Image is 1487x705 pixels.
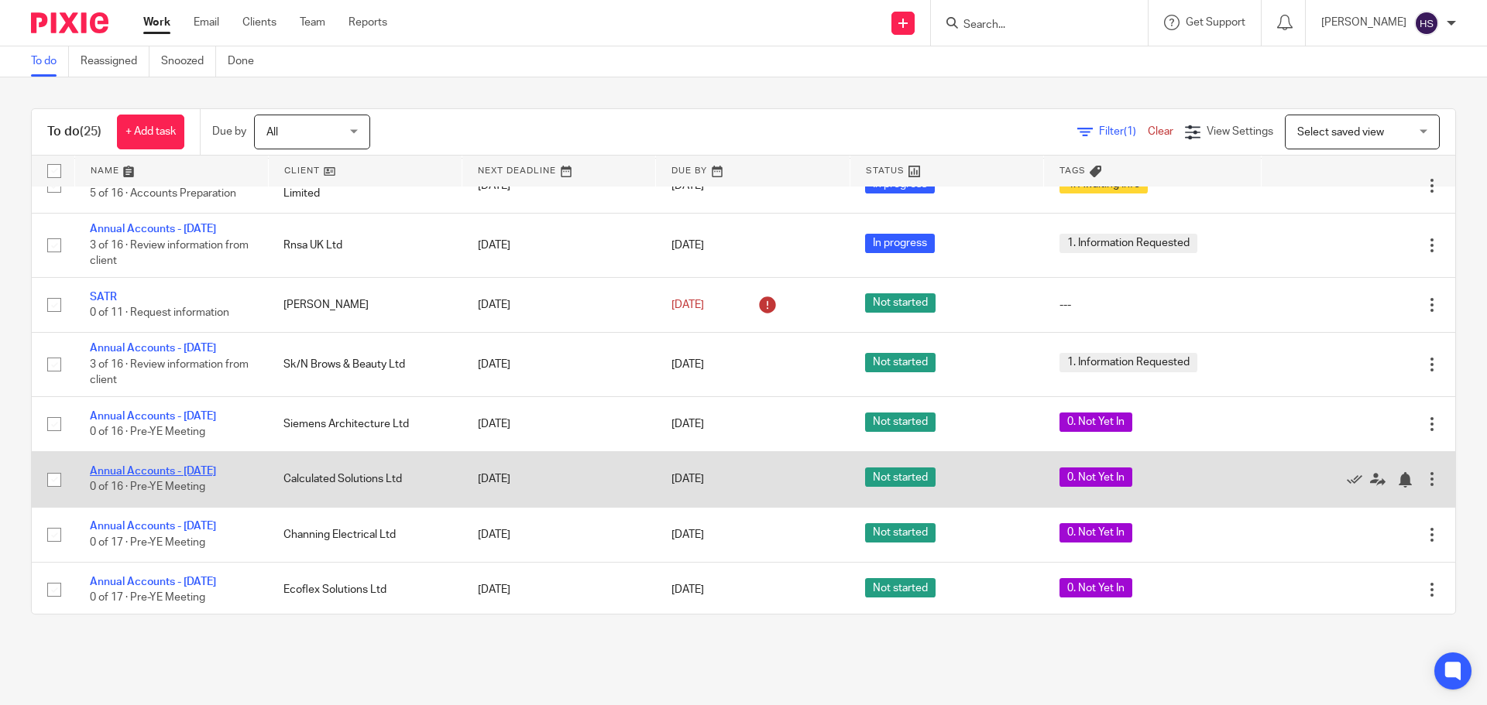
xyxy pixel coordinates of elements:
[865,578,936,597] span: Not started
[462,333,656,396] td: [DATE]
[268,396,462,451] td: Siemens Architecture Ltd
[90,411,216,422] a: Annual Accounts - [DATE]
[1059,297,1246,313] div: ---
[212,124,246,139] p: Due by
[80,125,101,138] span: (25)
[462,507,656,562] td: [DATE]
[90,343,216,354] a: Annual Accounts - [DATE]
[266,127,278,138] span: All
[865,412,936,432] span: Not started
[90,240,249,267] span: 3 of 16 · Review information from client
[90,307,229,318] span: 0 of 11 · Request information
[1347,471,1370,487] a: Mark as done
[1059,467,1132,487] span: 0. Not Yet In
[349,15,387,30] a: Reports
[1414,11,1439,36] img: svg%3E
[1059,412,1132,432] span: 0. Not Yet In
[47,124,101,140] h1: To do
[90,537,205,548] span: 0 of 17 · Pre-YE Meeting
[1321,15,1406,30] p: [PERSON_NAME]
[90,359,249,386] span: 3 of 16 · Review information from client
[300,15,325,30] a: Team
[462,214,656,277] td: [DATE]
[671,474,704,484] span: [DATE]
[268,507,462,562] td: Channing Electrical Ltd
[90,521,216,532] a: Annual Accounts - [DATE]
[90,577,216,587] a: Annual Accounts - [DATE]
[462,396,656,451] td: [DATE]
[962,19,1101,33] input: Search
[462,452,656,507] td: [DATE]
[31,46,69,77] a: To do
[143,15,170,30] a: Work
[1059,523,1132,542] span: 0. Not Yet In
[81,46,149,77] a: Reassigned
[1059,166,1086,175] span: Tags
[865,467,936,487] span: Not started
[90,224,216,234] a: Annual Accounts - [DATE]
[671,240,704,251] span: [DATE]
[268,452,462,507] td: Calculated Solutions Ltd
[865,293,936,313] span: Not started
[671,359,704,370] span: [DATE]
[90,482,205,493] span: 0 of 16 · Pre-YE Meeting
[1059,353,1197,372] span: 1. Information Requested
[90,592,205,603] span: 0 of 17 · Pre-YE Meeting
[268,214,462,277] td: Rnsa UK Ltd
[268,563,462,618] td: Ecoflex Solutions Ltd
[462,563,656,618] td: [DATE]
[268,277,462,332] td: [PERSON_NAME]
[671,584,704,595] span: [DATE]
[671,419,704,430] span: [DATE]
[671,299,704,310] span: [DATE]
[1207,126,1273,137] span: View Settings
[671,529,704,540] span: [DATE]
[90,466,216,477] a: Annual Accounts - [DATE]
[1059,234,1197,253] span: 1. Information Requested
[865,353,936,372] span: Not started
[31,12,108,33] img: Pixie
[1059,578,1132,597] span: 0. Not Yet In
[1124,126,1136,137] span: (1)
[228,46,266,77] a: Done
[117,115,184,149] a: + Add task
[90,292,117,303] a: SATR
[1186,17,1245,28] span: Get Support
[462,277,656,332] td: [DATE]
[194,15,219,30] a: Email
[90,188,236,199] span: 5 of 16 · Accounts Preparation
[1099,126,1148,137] span: Filter
[242,15,276,30] a: Clients
[90,426,205,437] span: 0 of 16 · Pre-YE Meeting
[865,523,936,542] span: Not started
[1148,126,1173,137] a: Clear
[268,333,462,396] td: Sk/N Brows & Beauty Ltd
[865,234,935,253] span: In progress
[1297,127,1384,138] span: Select saved view
[161,46,216,77] a: Snoozed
